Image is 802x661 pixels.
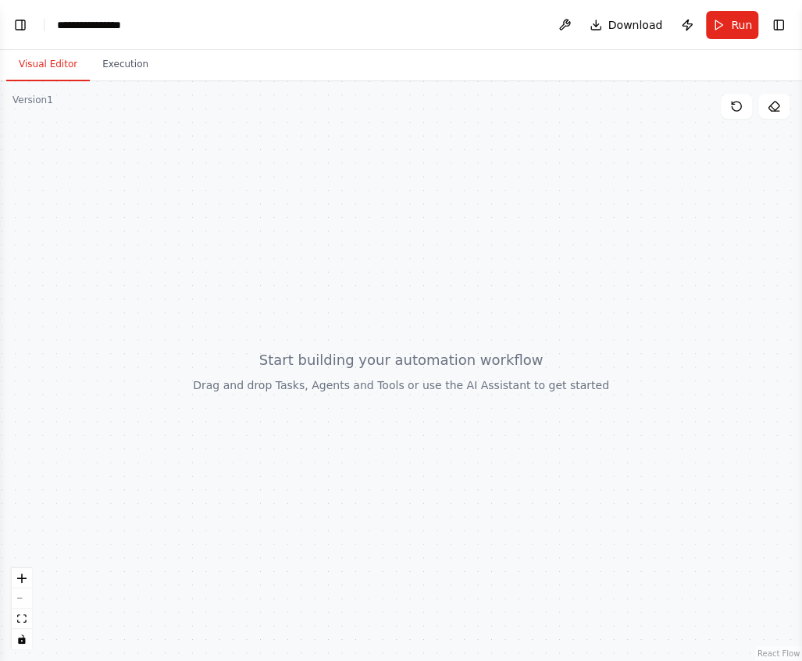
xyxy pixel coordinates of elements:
[12,94,53,106] div: Version 1
[90,48,161,81] button: Execution
[57,17,135,33] nav: breadcrumb
[757,649,800,658] a: React Flow attribution
[12,609,32,629] button: fit view
[9,14,31,36] button: Show left sidebar
[12,568,32,649] div: React Flow controls
[706,11,758,39] button: Run
[768,14,790,36] button: Show right sidebar
[583,11,669,39] button: Download
[12,568,32,588] button: zoom in
[731,17,752,33] span: Run
[6,48,90,81] button: Visual Editor
[12,588,32,609] button: zoom out
[12,629,32,649] button: toggle interactivity
[608,17,663,33] span: Download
